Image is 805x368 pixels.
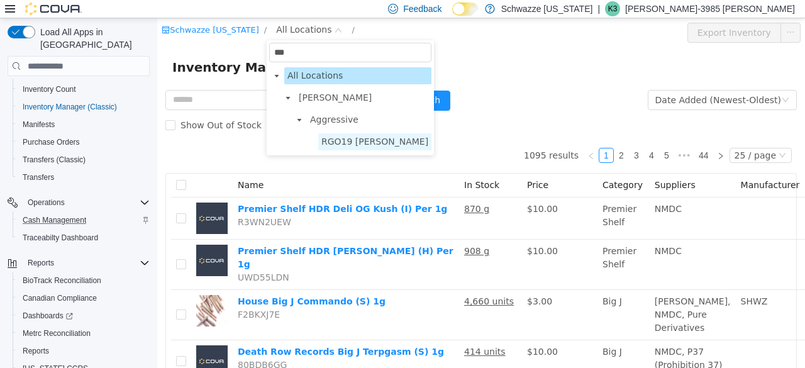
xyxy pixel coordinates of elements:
[18,213,150,228] span: Cash Management
[23,255,59,270] button: Reports
[3,194,155,211] button: Operations
[497,228,525,238] span: NMDC
[177,8,185,17] i: icon: down
[23,195,70,210] button: Operations
[18,82,150,97] span: Inventory Count
[23,155,86,165] span: Transfers (Classic)
[23,137,80,147] span: Purchase Orders
[487,130,501,144] a: 4
[445,162,486,172] span: Category
[13,133,155,151] button: Purchase Orders
[18,99,122,114] a: Inventory Manager (Classic)
[35,26,150,51] span: Load All Apps in [GEOGRAPHIC_DATA]
[80,228,296,251] a: Premier Shelf HDR [PERSON_NAME] (H) Per 1g
[18,273,150,288] span: BioTrack Reconciliation
[164,118,271,128] span: RGO19 [PERSON_NAME]
[195,7,197,16] span: /
[80,254,132,264] span: UWD55LDN
[440,179,492,221] td: Premier Shelf
[80,278,228,288] a: House Big J Commando (S) 1g
[28,198,65,208] span: Operations
[13,272,155,289] button: BioTrack Reconciliation
[472,130,486,144] a: 3
[161,115,274,132] span: RGO19 Hobbs
[367,130,421,145] li: 1095 results
[23,195,150,210] span: Operations
[501,1,593,16] p: Schwazze [US_STATE]
[18,273,106,288] a: BioTrack Reconciliation
[625,1,795,16] p: [PERSON_NAME]-3985 [PERSON_NAME]
[13,98,155,116] button: Inventory Manager (Classic)
[18,152,150,167] span: Transfers (Classic)
[472,130,487,145] li: 3
[430,134,438,142] i: icon: left
[597,1,600,16] p: |
[440,221,492,272] td: Premier Shelf
[307,228,332,238] u: 908 g
[4,8,13,16] i: icon: shop
[23,311,73,321] span: Dashboards
[537,130,556,145] li: 44
[18,135,150,150] span: Purchase Orders
[13,151,155,169] button: Transfers (Classic)
[13,307,155,325] a: Dashboards
[4,7,102,16] a: icon: shopSchwazze [US_STATE]
[18,326,96,341] a: Metrc Reconciliation
[23,346,49,356] span: Reports
[13,325,155,342] button: Metrc Reconciliation
[13,211,155,229] button: Cash Management
[18,230,150,245] span: Traceabilty Dashboard
[128,77,134,83] i: icon: caret-down
[18,152,91,167] a: Transfers (Classic)
[127,49,274,66] span: All Locations
[538,130,555,144] a: 44
[13,289,155,307] button: Canadian Compliance
[18,308,150,323] span: Dashboards
[15,39,158,59] span: Inventory Manager
[370,328,401,338] span: $10.00
[18,135,85,150] a: Purchase Orders
[13,229,155,247] button: Traceabilty Dashboard
[502,130,516,144] a: 5
[497,162,538,172] span: Suppliers
[18,291,102,306] a: Canadian Compliance
[452,3,479,16] input: Dark Mode
[23,172,54,182] span: Transfers
[18,99,150,114] span: Inventory Manager (Classic)
[502,130,517,145] li: 5
[119,4,174,18] span: All Locations
[39,277,70,308] img: House Big J Commando (S) 1g hero shot
[18,291,150,306] span: Canadian Compliance
[13,169,155,186] button: Transfers
[403,3,441,15] span: Feedback
[18,343,54,359] a: Reports
[139,99,145,105] i: icon: caret-down
[530,4,624,25] button: Export Inventory
[23,102,117,112] span: Inventory Manager (Classic)
[370,228,401,238] span: $10.00
[112,25,274,44] input: filter select
[621,133,629,142] i: icon: down
[605,1,620,16] div: Kandice-3985 Marquez
[307,162,342,172] span: In Stock
[116,55,123,61] i: icon: caret-down
[517,130,537,145] li: Next 5 Pages
[80,162,106,172] span: Name
[498,72,624,91] div: Date Added (Newest-Oldest)
[80,291,123,301] span: F2BKXJ7E
[497,328,565,352] span: NMDC, P37 (Prohibition 37)
[18,308,78,323] a: Dashboards
[442,130,456,144] a: 1
[39,327,70,359] img: Death Row Records Big J Terpgasm (S) 1g placeholder
[441,130,457,145] li: 1
[150,93,274,110] span: Aggressive
[584,162,643,172] span: Manufacturer
[556,130,571,145] li: Next Page
[18,102,109,112] span: Show Out of Stock
[23,293,97,303] span: Canadian Compliance
[107,7,109,16] span: /
[18,117,150,132] span: Manifests
[623,4,643,25] button: icon: ellipsis
[138,71,274,88] span: R. Greenleaf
